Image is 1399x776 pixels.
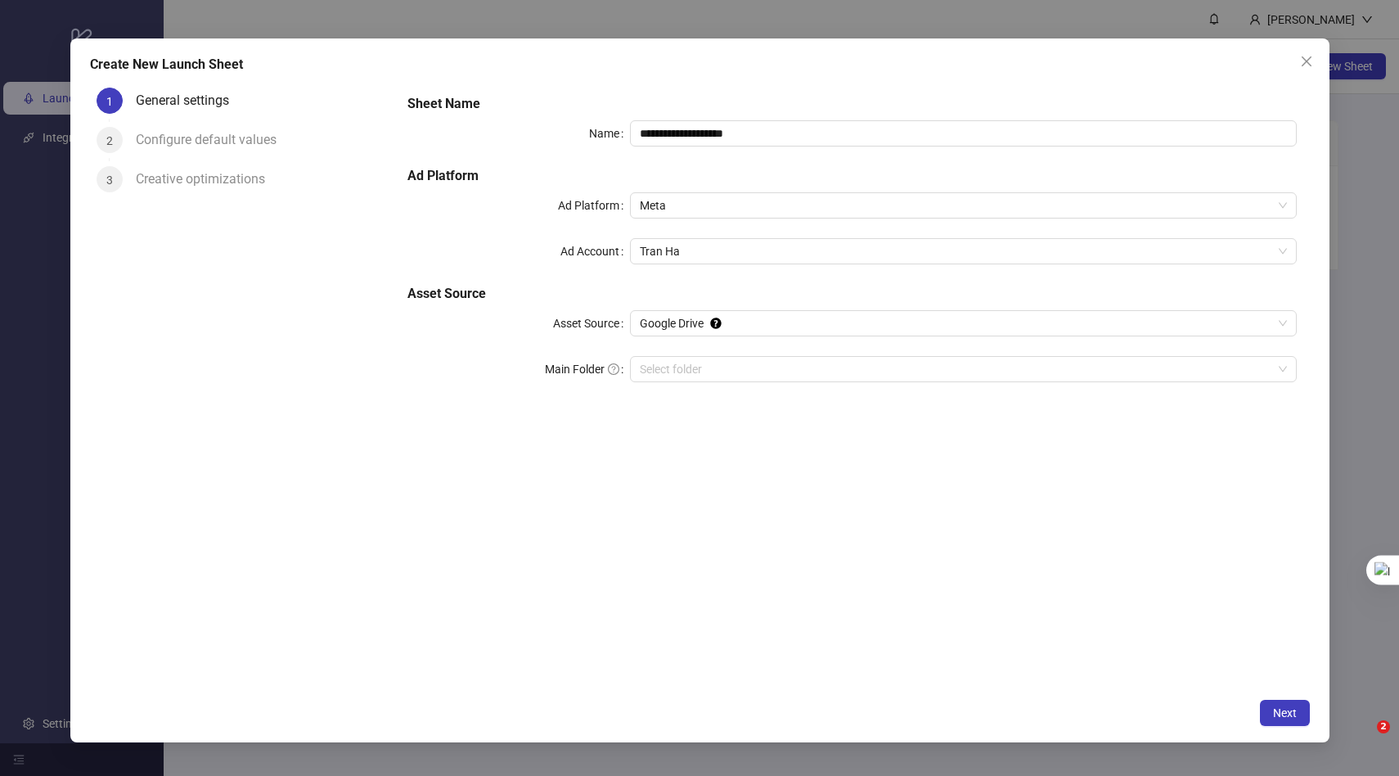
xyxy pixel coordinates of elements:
[708,316,723,331] div: Tooltip anchor
[1343,720,1383,760] iframe: Intercom live chat
[407,166,1296,186] h5: Ad Platform
[136,166,278,192] div: Creative optimizations
[640,193,1287,218] span: Meta
[1293,48,1320,74] button: Close
[589,120,630,147] label: Name
[1273,706,1297,720] span: Next
[407,284,1296,304] h5: Asset Source
[136,88,242,114] div: General settings
[560,238,630,264] label: Ad Account
[106,174,113,187] span: 3
[1377,720,1390,733] span: 2
[608,363,619,375] span: question-circle
[407,94,1296,114] h5: Sheet Name
[136,127,290,153] div: Configure default values
[1300,55,1313,68] span: close
[1260,700,1310,726] button: Next
[90,55,1310,74] div: Create New Launch Sheet
[545,356,630,382] label: Main Folder
[640,311,1287,336] span: Google Drive
[640,239,1287,264] span: Tran Ha
[106,95,113,108] span: 1
[553,310,630,336] label: Asset Source
[630,120,1297,147] input: Name
[558,192,630,219] label: Ad Platform
[106,134,113,147] span: 2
